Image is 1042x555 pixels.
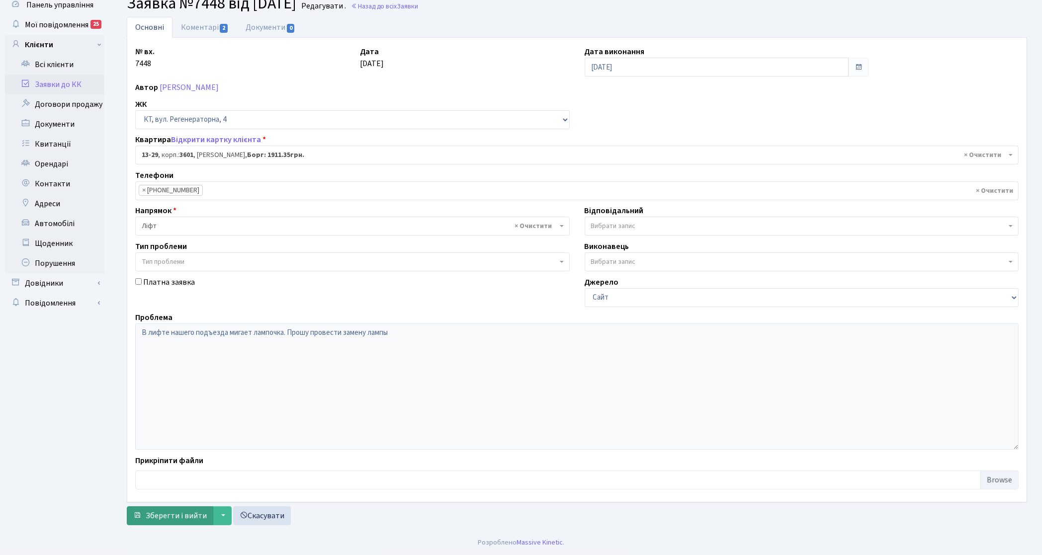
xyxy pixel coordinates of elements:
[585,46,645,58] label: Дата виконання
[585,276,619,288] label: Джерело
[173,17,237,38] a: Коментарі
[171,134,261,145] a: Відкрити картку клієнта
[179,150,193,160] b: 3601
[287,24,295,33] span: 0
[591,221,636,231] span: Вибрати запис
[5,154,104,174] a: Орендарі
[299,1,346,11] small: Редагувати .
[5,15,104,35] a: Мої повідомлення25
[135,323,1019,450] textarea: В лифте нашего подъезда мигает лампочка. Прошу провести замену лампы
[5,174,104,194] a: Контакти
[397,1,418,11] span: Заявки
[135,146,1019,164] span: <b>13-29</b>, корп.: <b>3601</b>, Дарчук Сергій Сергійович, <b>Борг: 1911.35грн.</b>
[142,257,184,267] span: Тип проблеми
[135,81,158,93] label: Автор
[142,150,1006,160] span: <b>13-29</b>, корп.: <b>3601</b>, Дарчук Сергій Сергійович, <b>Борг: 1911.35грн.</b>
[135,240,187,252] label: Тип проблеми
[515,221,552,231] span: Видалити всі елементи
[5,253,104,273] a: Порушення
[139,185,203,196] li: (050) 777-47-97
[585,240,629,252] label: Виконавець
[5,55,104,75] a: Всі клієнти
[352,46,577,77] div: [DATE]
[351,1,418,11] a: Назад до всіхЗаявки
[135,217,570,236] span: Ліфт
[135,205,176,217] label: Напрямок
[135,455,203,467] label: Прикріпити файли
[5,273,104,293] a: Довідники
[5,134,104,154] a: Квитанції
[142,221,557,231] span: Ліфт
[5,94,104,114] a: Договори продажу
[135,312,173,323] label: Проблема
[143,276,195,288] label: Платна заявка
[5,114,104,134] a: Документи
[128,46,352,77] div: 7448
[478,537,564,548] div: Розроблено .
[5,75,104,94] a: Заявки до КК
[146,510,207,521] span: Зберегти і вийти
[142,185,146,195] span: ×
[585,205,644,217] label: Відповідальний
[247,150,304,160] b: Борг: 1911.35грн.
[127,506,213,525] button: Зберегти і вийти
[233,506,291,525] a: Скасувати
[90,20,101,29] div: 25
[517,537,563,548] a: Massive Kinetic
[142,150,158,160] b: 13-29
[135,46,155,58] label: № вх.
[127,17,173,38] a: Основні
[5,234,104,253] a: Щоденник
[135,134,266,146] label: Квартира
[5,293,104,313] a: Повідомлення
[976,186,1013,196] span: Видалити всі елементи
[5,214,104,234] a: Автомобілі
[135,169,174,181] label: Телефони
[220,24,228,33] span: 2
[160,82,219,93] a: [PERSON_NAME]
[25,19,88,30] span: Мої повідомлення
[5,35,104,55] a: Клієнти
[360,46,379,58] label: Дата
[591,257,636,267] span: Вибрати запис
[5,194,104,214] a: Адреси
[237,17,304,38] a: Документи
[135,98,147,110] label: ЖК
[964,150,1001,160] span: Видалити всі елементи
